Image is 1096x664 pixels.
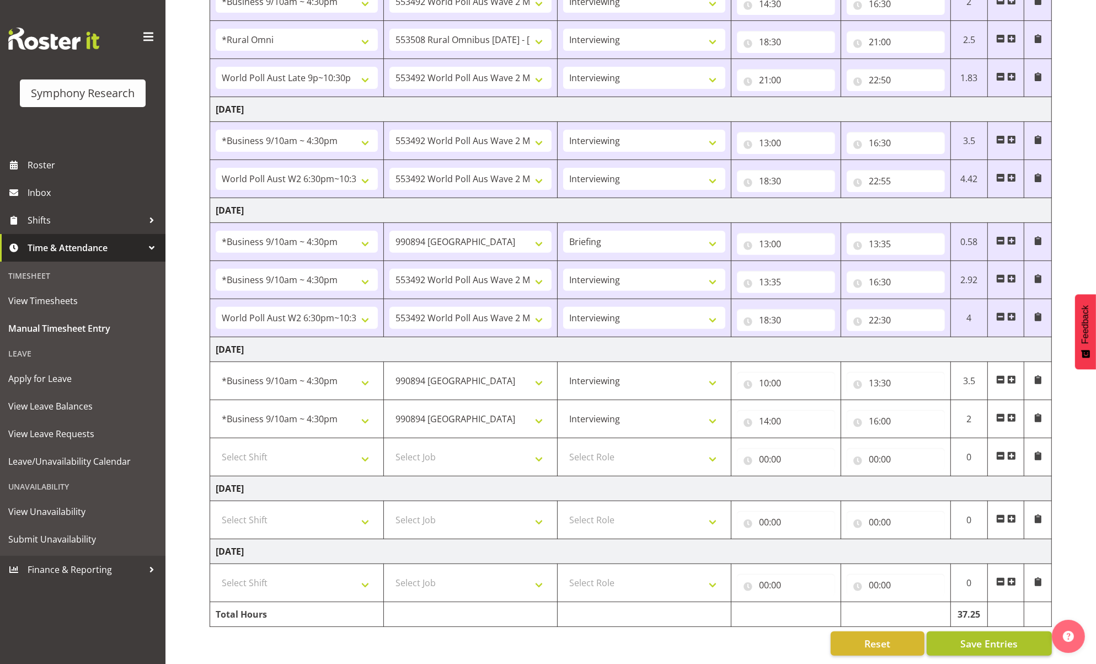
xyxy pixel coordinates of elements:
[3,365,163,392] a: Apply for Leave
[950,400,987,438] td: 2
[3,287,163,315] a: View Timesheets
[847,511,945,533] input: Click to select...
[1075,294,1096,369] button: Feedback - Show survey
[28,212,143,229] span: Shifts
[847,410,945,432] input: Click to select...
[737,69,835,91] input: Click to select...
[210,97,1052,122] td: [DATE]
[950,160,987,198] td: 4.42
[847,132,945,154] input: Click to select...
[8,503,157,520] span: View Unavailability
[950,261,987,299] td: 2.92
[847,233,945,255] input: Click to select...
[3,420,163,448] a: View Leave Requests
[847,448,945,470] input: Click to select...
[927,631,1052,656] button: Save Entries
[1081,305,1090,344] span: Feedback
[8,398,157,415] span: View Leave Balances
[737,448,835,470] input: Click to select...
[8,426,157,442] span: View Leave Requests
[8,28,99,50] img: Rosterit website logo
[8,293,157,309] span: View Timesheets
[8,453,157,470] span: Leave/Unavailability Calendar
[210,539,1052,564] td: [DATE]
[847,31,945,53] input: Click to select...
[31,85,135,102] div: Symphony Research
[847,69,945,91] input: Click to select...
[737,271,835,293] input: Click to select...
[3,392,163,420] a: View Leave Balances
[28,157,160,173] span: Roster
[950,59,987,97] td: 1.83
[950,362,987,400] td: 3.5
[3,264,163,287] div: Timesheet
[3,448,163,475] a: Leave/Unavailability Calendar
[847,271,945,293] input: Click to select...
[3,315,163,342] a: Manual Timesheet Entry
[210,337,1052,362] td: [DATE]
[210,198,1052,223] td: [DATE]
[8,370,157,387] span: Apply for Leave
[737,31,835,53] input: Click to select...
[8,531,157,548] span: Submit Unavailability
[737,372,835,394] input: Click to select...
[950,299,987,337] td: 4
[950,501,987,539] td: 0
[8,320,157,337] span: Manual Timesheet Entry
[3,342,163,365] div: Leave
[28,184,160,201] span: Inbox
[950,223,987,261] td: 0.58
[3,525,163,553] a: Submit Unavailability
[950,602,987,627] td: 37.25
[28,561,143,578] span: Finance & Reporting
[737,132,835,154] input: Click to select...
[3,498,163,525] a: View Unavailability
[950,564,987,602] td: 0
[737,574,835,596] input: Click to select...
[210,476,1052,501] td: [DATE]
[737,170,835,192] input: Click to select...
[864,636,890,651] span: Reset
[210,602,384,627] td: Total Hours
[737,410,835,432] input: Click to select...
[737,233,835,255] input: Click to select...
[831,631,924,656] button: Reset
[847,170,945,192] input: Click to select...
[960,636,1018,651] span: Save Entries
[847,574,945,596] input: Click to select...
[950,438,987,476] td: 0
[847,309,945,331] input: Click to select...
[737,309,835,331] input: Click to select...
[3,475,163,498] div: Unavailability
[950,122,987,160] td: 3.5
[1063,631,1074,642] img: help-xxl-2.png
[28,240,143,256] span: Time & Attendance
[950,21,987,59] td: 2.5
[737,511,835,533] input: Click to select...
[847,372,945,394] input: Click to select...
